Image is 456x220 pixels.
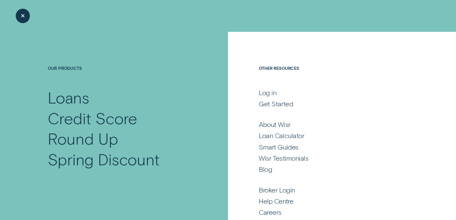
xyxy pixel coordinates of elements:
[259,131,304,140] div: Loan Calculator
[48,108,137,129] div: Credit Score
[259,208,408,217] a: Careers
[48,87,195,108] a: Loans
[48,66,195,87] h4: Our Products
[259,99,293,108] div: Get Started
[259,88,408,97] a: Log in
[259,186,408,194] a: Broker Login
[48,108,195,129] a: Credit Score
[259,99,408,108] a: Get Started
[48,128,195,149] a: Round Up
[48,149,195,170] a: Spring Discount
[259,154,408,163] a: Wisr Testimonials
[259,197,293,205] div: Help Centre
[259,120,291,129] div: About Wisr
[48,87,89,108] div: Loans
[259,143,408,151] a: Smart Guides
[259,143,299,151] div: Smart Guides
[48,149,160,170] div: Spring Discount
[259,165,272,174] div: Blog
[48,128,118,149] div: Round Up
[259,197,408,205] a: Help Centre
[259,154,308,163] div: Wisr Testimonials
[259,165,408,174] a: Blog
[259,131,408,140] a: Loan Calculator
[259,208,282,217] div: Careers
[259,66,408,87] h4: Other Resources
[259,186,295,194] div: Broker Login
[259,88,276,97] div: Log in
[16,9,30,23] button: Close Menu
[259,120,408,129] a: About Wisr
